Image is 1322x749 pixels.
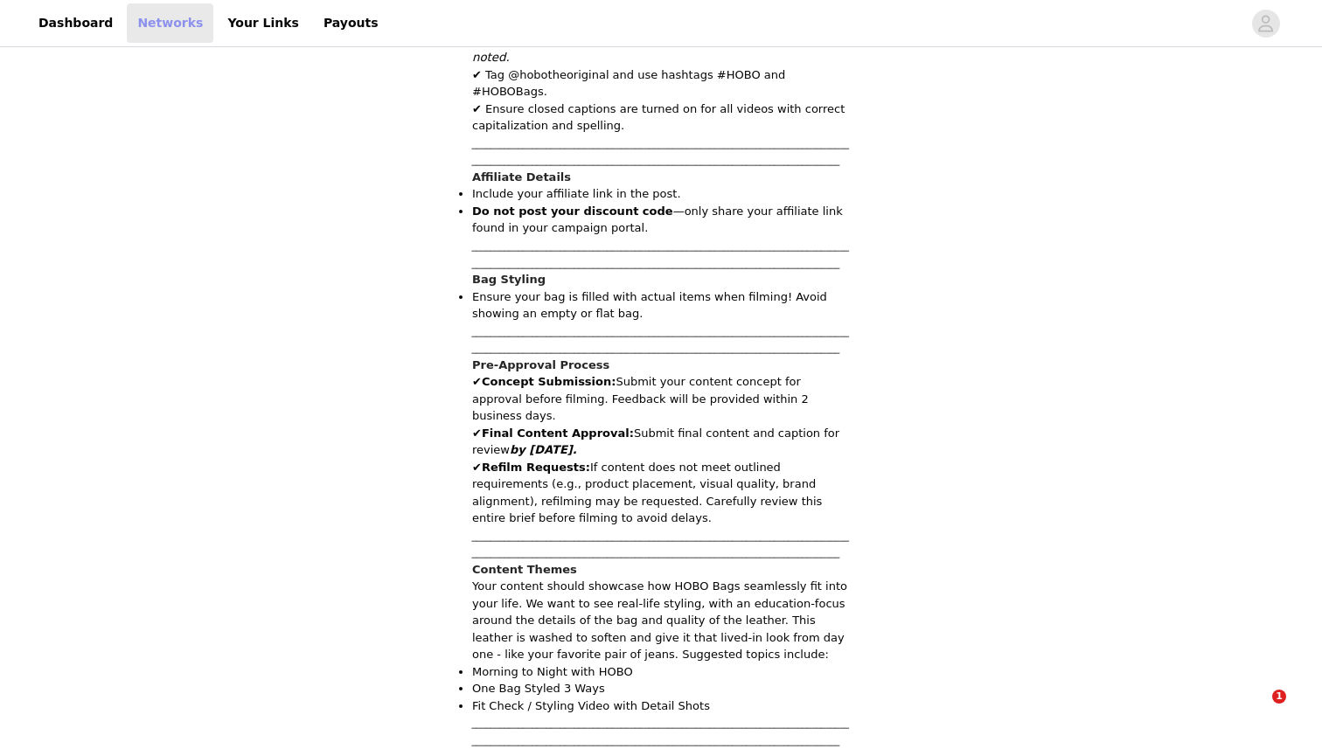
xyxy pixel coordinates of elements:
p: Morning to Night with HOBO [472,663,850,681]
strong: Bag Styling [472,273,546,286]
p: Include your affiliate link in the post. [472,185,850,203]
iframe: Intercom live chat [1236,690,1278,732]
a: Payouts [313,3,389,43]
a: Networks [127,3,213,43]
em: _________________________________________________________________________________________________... [472,326,850,355]
em: _________________________________________________________________________________________________... [472,138,850,167]
div: avatar [1257,10,1274,38]
strong: Content Themes [472,563,577,576]
p: Ensure your bag is filled with actual items when filming! Avoid showing an empty or flat bag. [472,288,850,322]
p: Fit Check / Styling Video with Detail Shots [472,697,850,715]
p: ✔ Submit your content concept for approval before filming. Feedback will be provided within 2 bus... [472,373,850,527]
em: _________________________________________________________________________________________________... [472,718,850,746]
strong: Final Content Approval: [482,427,634,440]
strong: Pre-Approval Process [472,358,609,371]
p: Your content should showcase how HOBO Bags seamlessly fit into your life. We want to see real-lif... [472,578,850,663]
strong: Refilm Requests: [482,461,590,474]
strong: by [DATE]. [510,443,577,456]
strong: Affiliate Details [472,170,571,184]
strong: Do not post your discount code [472,205,673,218]
a: Dashboard [28,3,123,43]
p: —only share your affiliate link found in your campaign portal. [472,203,850,237]
em: _________________________________________________________________________________________________... [472,240,850,269]
strong: Concept Submission: [482,375,616,388]
a: Your Links [217,3,310,43]
span: 1 [1272,690,1286,704]
em: _________________________________________________________________________________________________... [472,531,850,559]
p: One Bag Styled 3 Ways [472,680,850,697]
